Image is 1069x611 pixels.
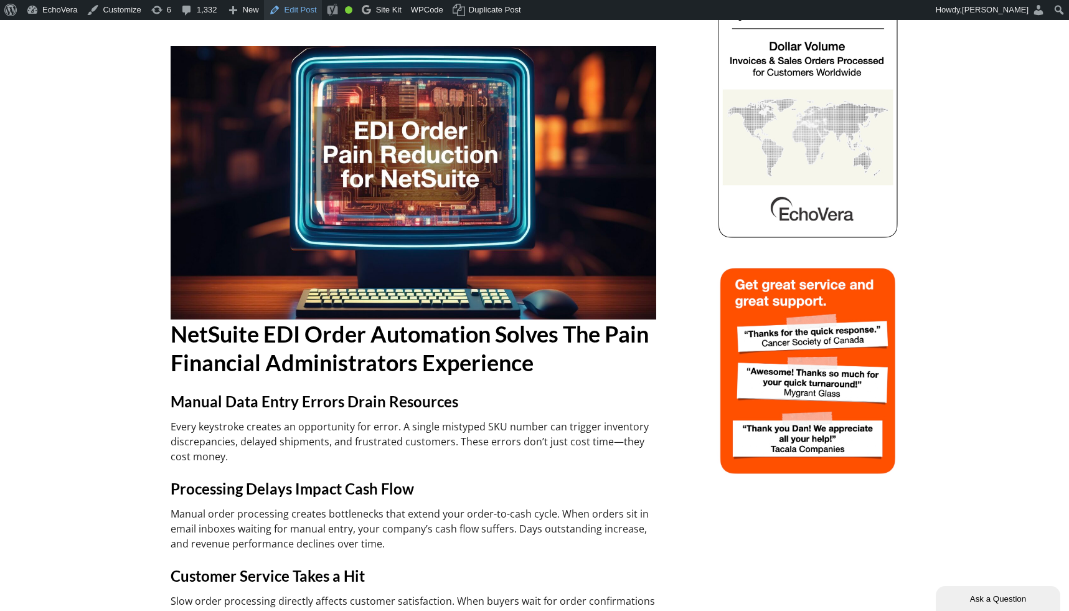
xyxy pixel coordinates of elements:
[345,6,352,14] div: Good
[171,392,656,412] h4: Manual Data Entry Errors Drain Resources
[171,566,656,586] h4: Customer Service Takes a Hit
[171,46,656,320] img: NetSuite EDI Order Software
[962,5,1029,14] span: [PERSON_NAME]
[171,479,656,499] h4: Processing Delays Impact Cash Flow
[171,506,656,551] p: Manual order processing creates bottlenecks that extend your order-to-cash cycle. When orders sit...
[936,584,1063,611] iframe: chat widget
[717,264,899,477] img: echovera intelligent ocr sales order automation
[376,5,402,14] span: Site Kit
[171,419,656,464] p: Every keystroke creates an opportunity for error. A single mistyped SKU number can trigger invent...
[171,46,656,377] h2: NetSuite EDI Order Automation Solves The Pain Financial Administrators Experience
